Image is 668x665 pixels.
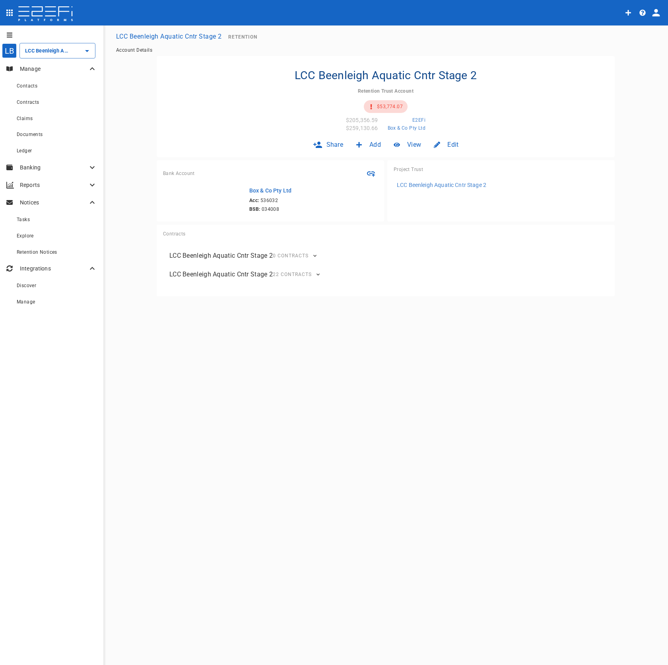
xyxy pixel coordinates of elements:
[307,135,350,154] div: Share
[17,233,34,239] span: Explore
[17,132,43,137] span: Documents
[249,198,291,203] span: 536032
[20,198,87,206] p: Notices
[377,104,403,109] span: $53,774.07
[394,179,608,191] a: LCC Beenleigh Aquatic Cntr Stage 2
[358,88,414,94] span: Retention Trust Account
[163,171,195,176] span: Bank Account
[169,270,273,279] p: LCC Beenleigh Aquatic Cntr Stage 2
[295,69,477,82] h4: LCC Beenleigh Aquatic Cntr Stage 2
[249,206,260,212] b: BSB:
[17,148,32,154] span: Ledger
[427,135,465,154] div: Edit
[116,47,152,53] a: Account Details
[163,246,608,265] div: LCC Beenleigh Aquatic Cntr Stage 20 Contracts
[387,135,427,154] div: View
[116,47,655,53] nav: breadcrumb
[346,116,378,124] p: $205,356.59
[249,187,291,194] p: Box & Co Pty Ltd
[394,167,423,172] span: Project Trust
[412,117,425,123] span: E2EFi
[82,45,93,56] button: Open
[273,253,309,259] span: 0 Contracts
[364,167,378,180] span: Connect Bank Feed
[346,124,378,132] p: $259,130.66
[397,181,486,189] p: LCC Beenleigh Aquatic Cntr Stage 2
[20,264,87,272] p: Integrations
[228,34,257,40] span: Retention
[369,140,381,149] span: Add
[17,99,39,105] span: Contracts
[249,198,259,203] b: Acc:
[350,135,387,154] div: Add
[169,251,273,260] p: LCC Beenleigh Aquatic Cntr Stage 2
[249,206,291,212] span: 034008
[17,116,33,121] span: Claims
[407,140,421,149] span: View
[23,47,70,55] input: LCC Beenleigh Aquatic Cntr Stage 2
[326,140,344,149] span: Share
[163,265,608,284] div: LCC Beenleigh Aquatic Cntr Stage 222 Contracts
[20,65,87,73] p: Manage
[20,181,87,189] p: Reports
[17,283,36,288] span: Discover
[2,43,17,58] div: LB
[17,217,30,222] span: Tasks
[113,29,225,44] button: LCC Beenleigh Aquatic Cntr Stage 2
[17,83,37,89] span: Contacts
[273,272,312,277] span: 22 Contracts
[447,140,458,149] span: Edit
[20,163,87,171] p: Banking
[388,125,425,131] span: Box & Co Pty Ltd
[17,249,57,255] span: Retention Notices
[17,299,35,305] span: Manage
[163,231,186,237] span: Contracts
